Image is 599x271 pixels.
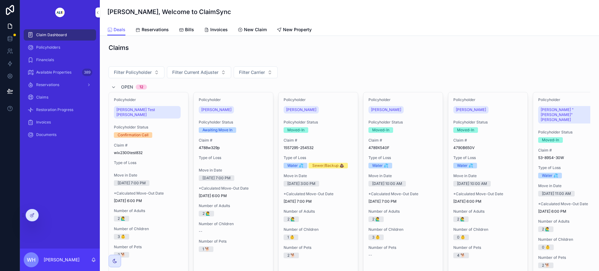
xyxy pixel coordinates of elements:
a: [PERSON_NAME] [368,106,404,114]
div: 4 🐕 [457,253,465,258]
span: Type of Loss [284,155,353,160]
div: 1 👶 [287,235,295,240]
span: [DATE] 6:00 PM [114,198,183,203]
span: Policyholder [199,97,268,102]
div: 2 🐕 [118,252,125,258]
div: [DATE] 10:00 AM [372,181,402,186]
button: Select Button [234,66,278,78]
div: [DATE] 10:00 AM [457,181,487,186]
div: [DATE] 11:00 AM [542,191,571,196]
span: Reservations [36,82,59,87]
span: Number of Adults [114,208,183,213]
div: Moved-In [542,137,559,143]
div: 2 🙋‍♂️ [118,216,125,221]
span: [DATE] 6:00 PM [199,193,268,198]
span: New Claim [244,27,267,33]
span: 4788w329p [199,145,268,150]
h1: [PERSON_NAME], Welcome to ClaimSync [107,7,231,16]
span: Documents [36,132,56,137]
div: 2 🙋‍♂️ [372,216,380,222]
span: Bills [185,27,194,33]
span: Invoices [36,120,51,125]
span: Number of Children [284,227,353,232]
span: *Calculated Move-Out Date [368,191,438,196]
span: Deals [114,27,125,33]
span: WH [27,256,36,264]
span: Type of Loss [199,155,268,160]
span: Policyholders [36,45,60,50]
div: Moved-In [457,127,474,133]
span: Type of Loss [114,160,183,165]
a: [PERSON_NAME] [284,106,319,114]
a: Restoration Progress [24,104,96,115]
span: Invoices [210,27,228,33]
span: Policyholder [284,97,353,102]
span: Number of Children [199,221,268,226]
a: Claim Dashboard [24,29,96,41]
a: Invoices [204,24,228,36]
div: 1 🐕 [202,246,210,252]
span: [PERSON_NAME] [286,107,316,112]
a: Reservations [135,24,169,36]
span: Claim # [368,138,438,143]
a: Policyholders [24,42,96,53]
span: Policyholder [368,97,438,102]
div: 2 🙋‍♂️ [542,226,550,232]
div: 2 🙋‍♂️ [457,216,465,222]
span: Number of Adults [453,209,523,214]
span: Move in Date [368,173,438,178]
span: Open [121,84,133,90]
div: Water 💦 [372,163,388,168]
span: [PERSON_NAME] [456,107,486,112]
span: Claims [36,95,48,100]
div: 2 🙋‍♂️ [202,211,210,216]
span: Claim # [199,138,268,143]
img: App logo [50,7,70,17]
a: Reservations [24,79,96,90]
div: Moved-In [372,127,389,133]
span: Number of Children [114,226,183,231]
div: 2 🙋‍♂️ [287,216,295,222]
a: New Property [277,24,312,36]
span: Policyholder Status [284,120,353,125]
div: 3 👶 [118,234,125,240]
span: Type of Loss [368,155,438,160]
div: Water 💦 [542,173,558,178]
span: Number of Pets [453,245,523,250]
span: Number of Children [368,227,438,232]
span: Policyholder Status [453,120,523,125]
span: Number of Pets [199,239,268,244]
span: Filter Carrier [239,69,265,75]
div: 389 [82,69,92,76]
div: 2 🐕 [542,263,550,268]
div: [DATE] 7:00 PM [118,180,146,186]
a: Financials [24,54,96,65]
p: [PERSON_NAME] [44,257,80,263]
div: Water 💦 [457,163,473,168]
span: Move in Date [199,168,268,173]
span: New Property [283,27,312,33]
span: *Calculated Move-Out Date [453,191,523,196]
a: Documents [24,129,96,140]
a: [PERSON_NAME] Test [PERSON_NAME] [114,106,181,119]
span: Restoration Progress [36,107,73,112]
span: Number of Pets [368,245,438,250]
span: [DATE] 6:00 PM [453,199,523,204]
span: Number of Pets [114,244,183,249]
span: *Calculated Move-Out Date [199,186,268,191]
span: Available Properties [36,70,71,75]
span: *Calculated Move-Out Date [284,191,353,196]
div: Awaiting Move In [202,127,232,133]
span: [PERSON_NAME] Test [PERSON_NAME] [116,107,178,117]
span: Number of Adults [199,203,268,208]
a: Available Properties389 [24,67,96,78]
span: Claim # [284,138,353,143]
span: Policyholder Status [199,120,268,125]
span: 4790B650V [453,145,523,150]
span: Claim # [114,143,183,148]
span: [PERSON_NAME] [371,107,401,112]
div: 0 👶 [542,244,550,250]
button: Select Button [167,66,231,78]
span: 4789X540F [368,145,438,150]
span: Number of Children [453,227,523,232]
